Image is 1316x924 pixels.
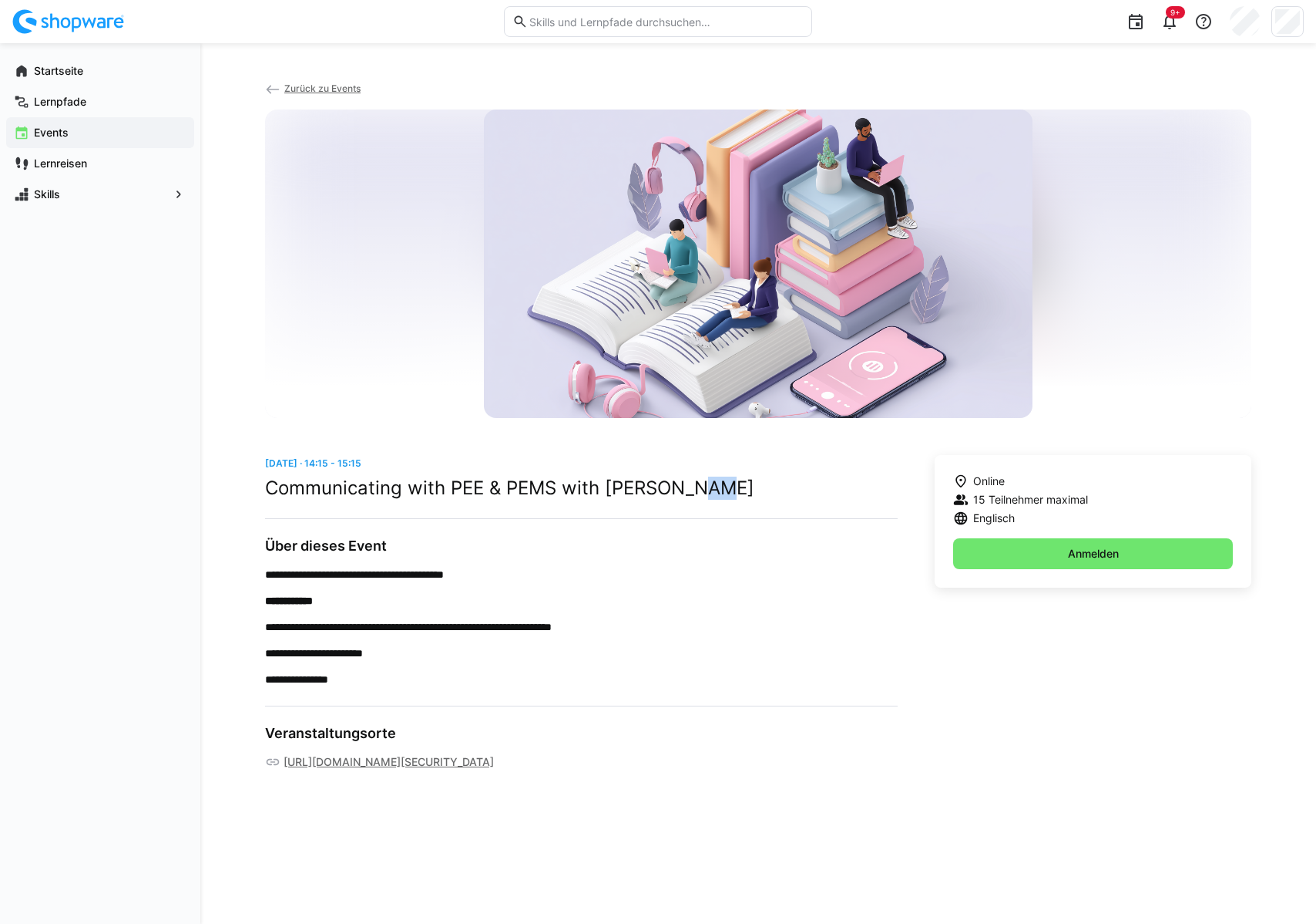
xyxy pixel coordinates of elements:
[973,474,1005,489] span: Online
[1170,8,1180,17] span: 9+
[973,511,1015,526] span: Englisch
[973,492,1088,508] span: 15 Teilnehmer maximal
[953,538,1233,569] button: Anmelden
[284,754,494,770] a: [URL][DOMAIN_NAME][SECURITY_DATA]
[265,477,898,500] h2: Communicating with PEE & PEMS with [PERSON_NAME]
[265,457,361,469] span: [DATE] · 14:15 - 15:15
[1066,546,1121,561] span: Anmelden
[265,83,361,94] a: Zurück zu Events
[528,15,804,29] input: Skills und Lernpfade durchsuchen…
[265,725,898,742] h3: Veranstaltungsorte
[265,538,898,555] h3: Über dieses Event
[284,83,361,94] span: Zurück zu Events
